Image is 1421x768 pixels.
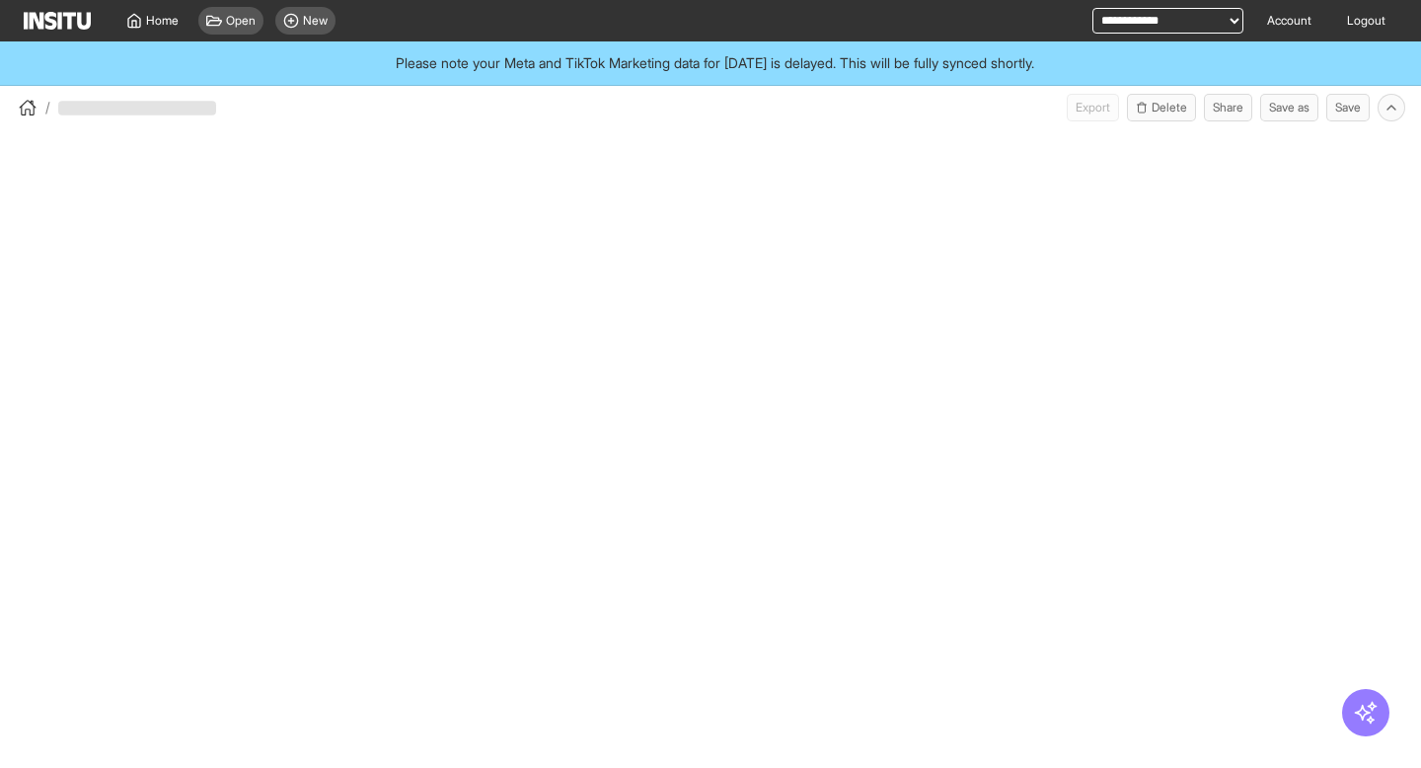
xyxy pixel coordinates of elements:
button: Delete [1127,94,1196,121]
img: Logo [24,12,91,30]
span: Open [226,13,256,29]
span: New [303,13,328,29]
span: Please note your Meta and TikTok Marketing data for [DATE] is delayed. This will be fully synced ... [396,53,1034,73]
button: Save [1326,94,1370,121]
button: Save as [1260,94,1318,121]
button: Share [1204,94,1252,121]
button: Export [1067,94,1119,121]
button: / [16,96,50,119]
span: Home [146,13,179,29]
span: / [45,98,50,117]
span: Can currently only export from Insights reports. [1067,94,1119,121]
